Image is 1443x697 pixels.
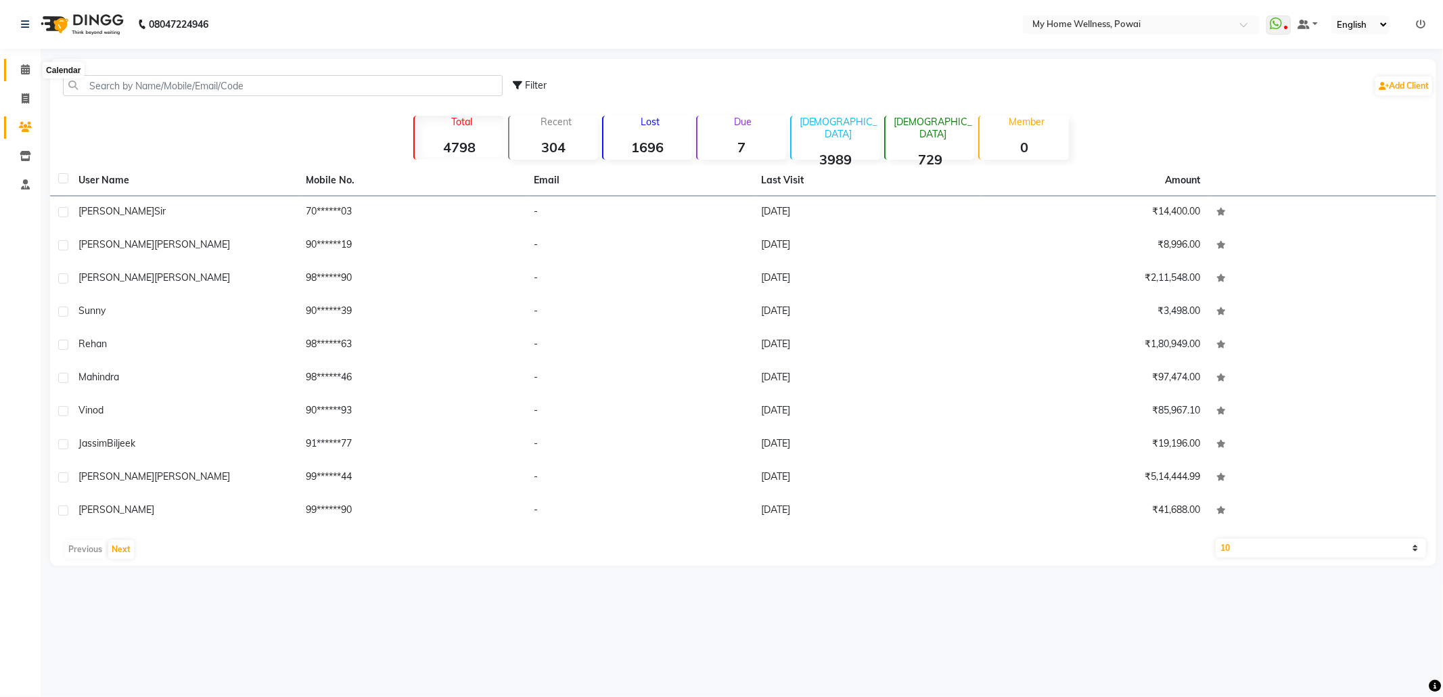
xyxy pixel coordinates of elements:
th: Last Visit [754,165,982,196]
td: ₹8,996.00 [981,229,1209,263]
td: - [526,462,754,495]
strong: 1696 [603,139,692,156]
td: - [526,495,754,528]
strong: 3989 [792,151,880,168]
td: - [526,362,754,395]
span: Mahindra [78,371,119,383]
td: - [526,263,754,296]
div: Calendar [43,62,84,78]
span: [PERSON_NAME] [78,470,154,482]
b: 08047224946 [149,5,208,43]
span: [PERSON_NAME] [78,503,154,516]
td: ₹2,11,548.00 [981,263,1209,296]
span: Filter [525,79,547,91]
td: - [526,296,754,329]
td: ₹85,967.10 [981,395,1209,428]
td: [DATE] [754,362,982,395]
p: Member [985,116,1068,128]
td: ₹3,498.00 [981,296,1209,329]
th: Amount [1158,165,1209,196]
td: [DATE] [754,229,982,263]
strong: 729 [886,151,974,168]
span: Rehan [78,338,107,350]
td: [DATE] [754,395,982,428]
td: [DATE] [754,329,982,362]
p: [DEMOGRAPHIC_DATA] [797,116,880,140]
span: [PERSON_NAME] [78,238,154,250]
button: Next [108,540,134,559]
td: [DATE] [754,263,982,296]
span: Jassim [78,437,107,449]
td: ₹41,688.00 [981,495,1209,528]
strong: 304 [509,139,598,156]
span: [PERSON_NAME] [154,271,230,284]
td: [DATE] [754,462,982,495]
strong: 4798 [415,139,503,156]
td: [DATE] [754,428,982,462]
img: logo [35,5,127,43]
span: Sunny [78,305,106,317]
span: [PERSON_NAME] [154,470,230,482]
input: Search by Name/Mobile/Email/Code [63,75,503,96]
p: Total [420,116,503,128]
td: [DATE] [754,196,982,229]
td: ₹5,14,444.99 [981,462,1209,495]
p: [DEMOGRAPHIC_DATA] [891,116,974,140]
th: Mobile No. [298,165,526,196]
td: [DATE] [754,495,982,528]
p: Due [700,116,786,128]
th: Email [526,165,754,196]
a: Add Client [1375,76,1432,95]
p: Lost [609,116,692,128]
td: - [526,329,754,362]
span: sir [154,205,166,217]
td: ₹1,80,949.00 [981,329,1209,362]
span: [PERSON_NAME] [78,205,154,217]
span: [PERSON_NAME] [154,238,230,250]
td: - [526,229,754,263]
td: ₹19,196.00 [981,428,1209,462]
span: Biljeek [107,437,135,449]
strong: 0 [980,139,1068,156]
td: - [526,196,754,229]
td: ₹14,400.00 [981,196,1209,229]
span: Vinod [78,404,104,416]
p: Recent [515,116,598,128]
th: User Name [70,165,298,196]
span: [PERSON_NAME] [78,271,154,284]
td: - [526,395,754,428]
strong: 7 [697,139,786,156]
td: [DATE] [754,296,982,329]
td: - [526,428,754,462]
td: ₹97,474.00 [981,362,1209,395]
